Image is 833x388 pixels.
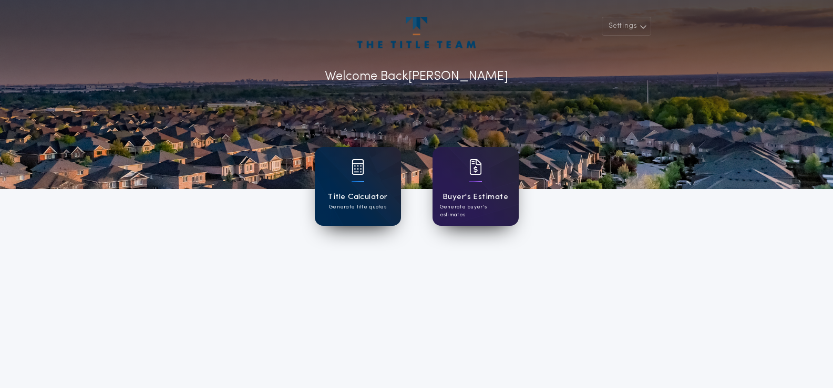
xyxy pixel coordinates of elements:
[602,17,651,36] button: Settings
[325,67,508,86] p: Welcome Back [PERSON_NAME]
[352,159,364,175] img: card icon
[443,191,508,203] h1: Buyer's Estimate
[327,191,387,203] h1: Title Calculator
[357,17,475,48] img: account-logo
[433,147,519,226] a: card iconBuyer's EstimateGenerate buyer's estimates
[469,159,482,175] img: card icon
[440,203,511,219] p: Generate buyer's estimates
[329,203,386,211] p: Generate title quotes
[315,147,401,226] a: card iconTitle CalculatorGenerate title quotes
